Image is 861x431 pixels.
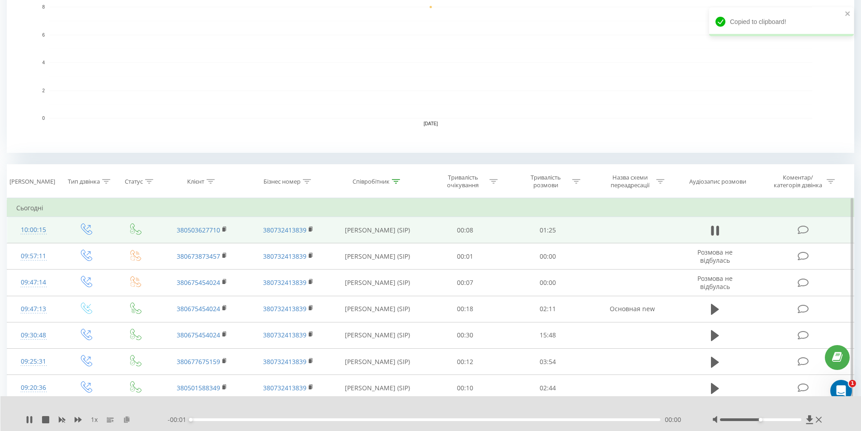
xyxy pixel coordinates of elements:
span: 1 x [91,415,98,424]
a: 380732413839 [263,304,306,313]
text: 6 [42,33,45,38]
a: 380675454024 [177,331,220,339]
div: Copied to clipboard! [709,7,854,36]
div: Accessibility label [759,418,762,422]
text: 2 [42,88,45,93]
span: 1 [849,380,856,387]
td: Основная new [589,296,675,322]
td: 00:18 [424,296,507,322]
a: 380675454024 [177,278,220,287]
td: 00:08 [424,217,507,243]
div: Статус [125,178,143,185]
div: 09:47:14 [16,274,51,291]
text: 4 [42,60,45,65]
td: 00:00 [507,270,589,296]
a: 380503627710 [177,226,220,234]
td: [PERSON_NAME] (SIP) [331,349,424,375]
td: 03:54 [507,349,589,375]
td: 00:10 [424,375,507,401]
td: [PERSON_NAME] (SIP) [331,243,424,270]
text: 0 [42,116,45,121]
div: Accessibility label [189,418,193,422]
a: 380732413839 [263,384,306,392]
td: 00:07 [424,270,507,296]
td: 00:12 [424,349,507,375]
td: 02:44 [507,375,589,401]
span: - 00:01 [168,415,191,424]
div: Бізнес номер [263,178,301,185]
div: Тип дзвінка [68,178,100,185]
div: Тривалість розмови [522,174,570,189]
a: 380675454024 [177,304,220,313]
div: 09:47:13 [16,300,51,318]
a: 380732413839 [263,226,306,234]
a: 380677675159 [177,357,220,366]
a: 380732413839 [263,331,306,339]
div: 09:20:36 [16,379,51,397]
a: 380501588349 [177,384,220,392]
span: Розмова не відбулась [697,248,733,265]
td: 00:01 [424,243,507,270]
td: [PERSON_NAME] (SIP) [331,296,424,322]
a: 380732413839 [263,252,306,260]
div: 10:00:15 [16,221,51,239]
td: 00:00 [507,243,589,270]
td: 01:25 [507,217,589,243]
td: [PERSON_NAME] (SIP) [331,322,424,348]
td: [PERSON_NAME] (SIP) [331,375,424,401]
div: 09:57:11 [16,247,51,265]
iframe: Intercom live chat [830,380,852,402]
a: 380732413839 [263,278,306,287]
text: 8 [42,5,45,9]
div: Тривалість очікування [439,174,487,189]
td: 00:30 [424,322,507,348]
text: [DATE] [423,121,438,126]
a: 380732413839 [263,357,306,366]
span: 00:00 [665,415,681,424]
div: [PERSON_NAME] [9,178,55,185]
div: Назва схеми переадресації [606,174,654,189]
td: 15:48 [507,322,589,348]
a: 380673873457 [177,252,220,260]
div: Співробітник [353,178,390,185]
div: 09:30:48 [16,327,51,344]
td: Сьогодні [7,199,854,217]
span: Розмова не відбулась [697,274,733,291]
td: [PERSON_NAME] (SIP) [331,270,424,296]
td: [PERSON_NAME] (SIP) [331,217,424,243]
div: Клієнт [187,178,204,185]
button: close [845,10,851,19]
div: 09:25:31 [16,353,51,370]
div: Коментар/категорія дзвінка [772,174,824,189]
td: 02:11 [507,296,589,322]
div: Аудіозапис розмови [689,178,746,185]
